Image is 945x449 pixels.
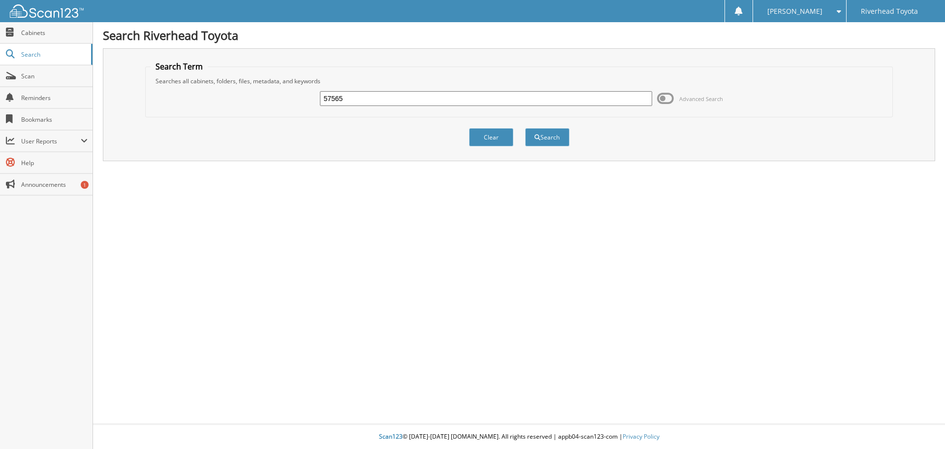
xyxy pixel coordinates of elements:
span: Scan123 [379,432,403,441]
a: Privacy Policy [623,432,660,441]
div: 1 [81,181,89,189]
span: Reminders [21,94,88,102]
span: Search [21,50,86,59]
button: Clear [469,128,513,146]
span: User Reports [21,137,81,145]
span: Help [21,159,88,167]
span: Scan [21,72,88,80]
span: Bookmarks [21,115,88,124]
img: scan123-logo-white.svg [10,4,84,18]
span: Announcements [21,180,88,189]
div: Searches all cabinets, folders, files, metadata, and keywords [151,77,888,85]
span: [PERSON_NAME] [767,8,822,14]
span: Cabinets [21,29,88,37]
div: © [DATE]-[DATE] [DOMAIN_NAME]. All rights reserved | appb04-scan123-com | [93,425,945,449]
button: Search [525,128,569,146]
legend: Search Term [151,61,208,72]
span: Riverhead Toyota [861,8,918,14]
span: Advanced Search [679,95,723,103]
h1: Search Riverhead Toyota [103,27,935,43]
